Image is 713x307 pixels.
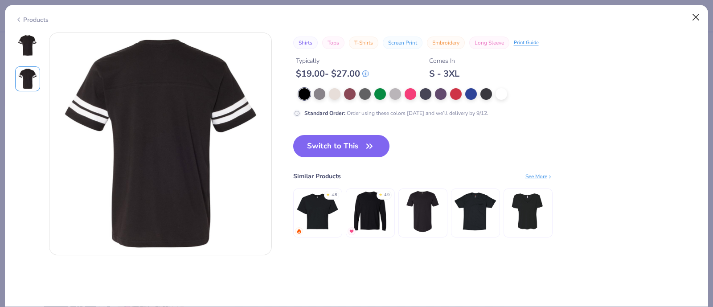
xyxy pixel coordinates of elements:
div: $ 19.00 - $ 27.00 [296,68,369,79]
img: Next Level Apparel Ladies' Ideal Crop T-Shirt [296,190,339,232]
img: trending.gif [296,229,302,234]
div: See More [525,172,553,180]
img: Back [49,33,271,255]
div: Print Guide [514,39,539,46]
img: Front [17,34,38,56]
div: Typically [296,56,369,65]
img: Hanes Men's Authentic-T Pocket T-Shirt [454,190,496,232]
div: Comes In [429,56,459,65]
div: S - 3XL [429,68,459,79]
img: Back [17,68,38,90]
img: Bella + Canvas Women’s Slouchy V-Neck Tee [507,190,549,232]
button: Close [688,9,705,26]
div: ★ [379,192,382,196]
div: 4.9 [384,192,389,198]
img: Comfort Colors Adult Heavyweight RS Long-Sleeve T-Shirt [349,190,391,232]
button: Screen Print [383,37,422,49]
strong: Standard Order : [304,109,345,116]
button: Shirts [293,37,318,49]
button: Tops [322,37,344,49]
div: ★ [326,192,330,196]
button: Long Sleeve [469,37,509,49]
button: T-Shirts [349,37,378,49]
img: MostFav.gif [349,229,354,234]
div: Products [15,15,49,25]
button: Switch to This [293,135,390,157]
button: Embroidery [427,37,465,49]
div: Order using these colors [DATE] and we’ll delivery by 9/12. [304,109,488,117]
div: 4.8 [332,192,337,198]
div: Similar Products [293,172,341,181]
img: Next Level Men's Cotton Long Body Crew [402,190,444,232]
